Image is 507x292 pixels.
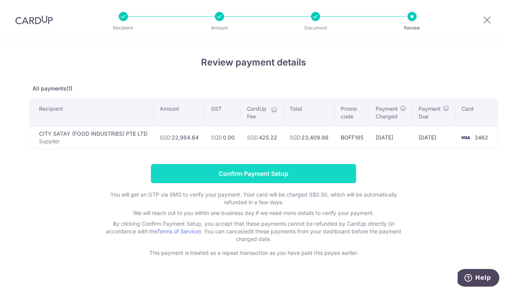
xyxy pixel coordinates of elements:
span: 3462 [474,134,488,141]
img: <span class="translation_missing" title="translation missing: en.account_steps.new_confirm_form.b... [458,133,473,142]
td: CITY SATAY (FOOD INDUSTRIES) PTE LTD [30,126,154,148]
p: Supplier [39,138,147,145]
span: SGD [247,134,258,141]
span: SGD [289,134,301,141]
p: Document [287,24,344,32]
p: All payments(1) [29,85,478,92]
td: [DATE] [370,126,412,148]
td: [DATE] [412,126,455,148]
th: Card [455,99,497,126]
th: Total [283,99,335,126]
th: Amount [154,99,205,126]
input: Confirm Payment Setup [151,164,356,183]
span: Payment Due [419,105,441,120]
td: 23,409.86 [283,126,335,148]
span: CardUp Fee [247,105,267,120]
p: By clicking Confirm Payment Setup, you accept that these payments cannot be refunded by CardUp di... [100,220,407,243]
a: Terms of Service [157,228,199,235]
img: CardUp [15,15,53,25]
span: Payment Charged [376,105,398,120]
h4: Review payment details [29,56,478,69]
th: GST [205,99,241,126]
iframe: Opens a widget where you can find more information [458,269,499,288]
th: Promo code [335,99,370,126]
span: SGD [160,134,171,141]
td: 22,984.64 [154,126,205,148]
p: Amount [191,24,248,32]
p: You will get an OTP via SMS to verify your payment. Your card will be charged S$0.50, which will ... [100,191,407,206]
p: This payment is treated as a repeat transaction as you have paid this payee earlier. [100,249,407,257]
td: 0.00 [205,126,241,148]
th: Recipient [30,99,154,126]
td: BOFF185 [335,126,370,148]
p: Recipient [95,24,152,32]
p: Review [384,24,440,32]
td: 425.22 [241,126,283,148]
p: We will reach out to you within one business day if we need more details to verify your payment. [100,209,407,217]
span: SGD [211,134,222,141]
